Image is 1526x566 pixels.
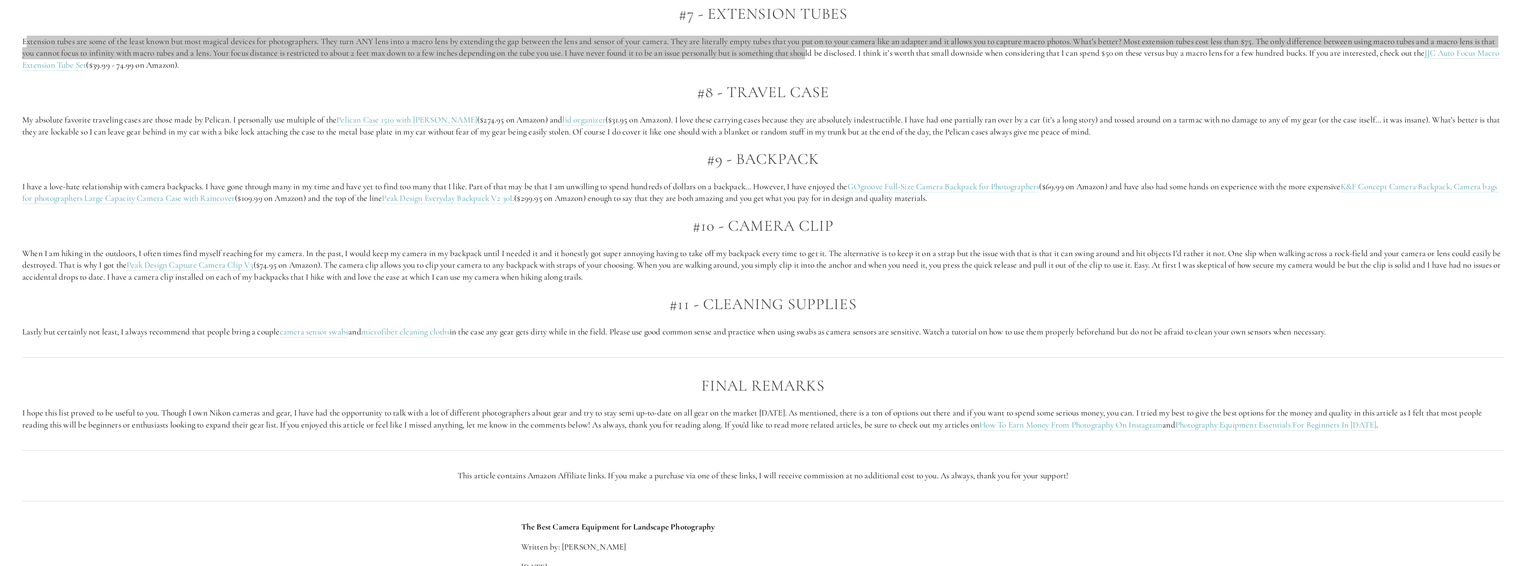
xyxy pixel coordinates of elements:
[382,193,514,204] a: Peak Design Everyday Backpack V2 30L
[22,296,1504,313] h2: #11 - Cleaning Supplies
[22,36,1504,71] p: Extension tubes are some of the least known but most magical devices for photographers. They turn...
[22,407,1504,431] p: I hope this list proved to be useful to you. Though I own Nikon cameras and gear, I have had the ...
[22,114,1504,138] p: My absolute favorite traveling cases are those made by Pelican. I personally use multiple of the ...
[336,114,477,126] a: Pelican Case 1510 with [PERSON_NAME]
[847,181,1039,192] a: GOgroove Full-Size Camera Backpack for Photographers
[22,326,1504,338] p: Lastly but certainly not least, I always recommend that people bring a couple and in the case any...
[22,151,1504,168] h2: #9 - Backpack
[22,377,1504,395] h2: Final Remarks
[22,181,1499,204] a: K&F Concept Camera Backpack, Camera bags for photographers Large Capacity Camera Case with Raincover
[22,48,1501,71] a: JJC Auto Focus Macro Extension Tube Set
[1175,419,1377,431] a: Photography Equipment Essentials For Beginners In [DATE]
[280,326,349,338] a: camera sensor swabs
[22,470,1504,482] p: This article contains Amazon Affiliate links. If you make a purchase via one of these links, I wi...
[127,260,253,271] a: Peak Design Capture Camera Clip V3
[22,248,1504,283] p: When I am hiking in the outdoors, I often times find myself reaching for my camera. In the past, ...
[22,84,1504,101] h2: #8 - Travel Case
[979,419,1162,431] a: How To Earn Money From Photography On Instagram
[361,326,450,338] a: microfiber cleaning cloths
[22,5,1504,23] h2: #7 - Extension Tubes
[562,114,605,126] a: lid organizer
[22,217,1504,235] h2: #10 - Camera clip
[521,521,715,532] strong: The Best Camera Equipment for Landscape Photography
[521,541,1504,553] p: Written by: [PERSON_NAME]
[22,181,1504,204] p: I have a love-hate relationship with camera backpacks. I have gone through many in my time and ha...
